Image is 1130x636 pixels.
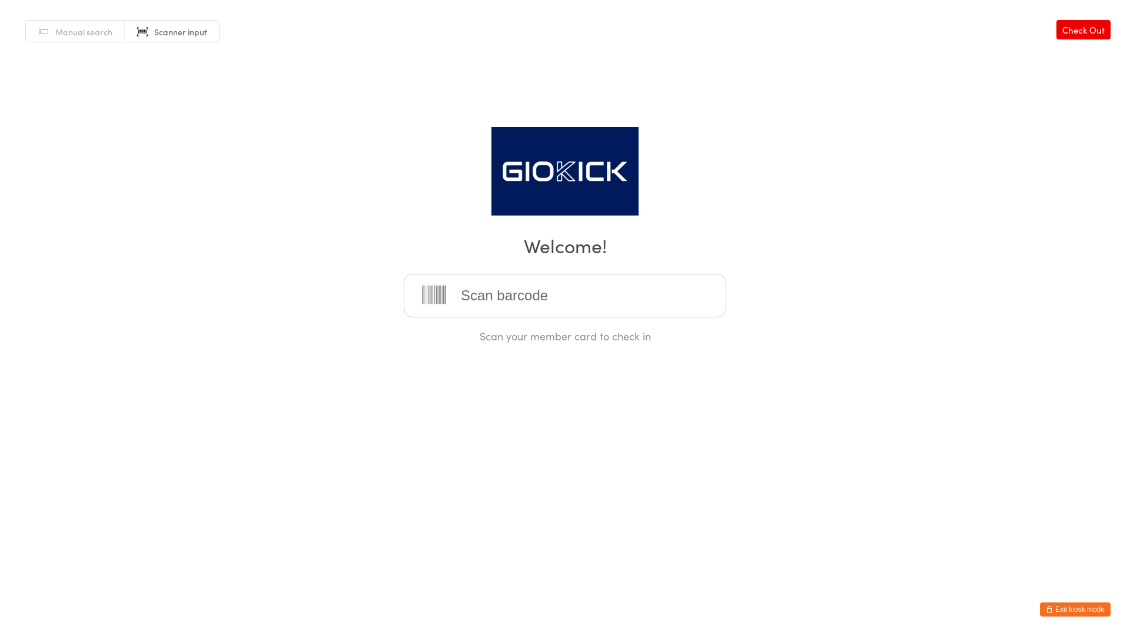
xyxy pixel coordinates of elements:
[491,127,639,216] img: Giokick Martial Arts
[55,26,112,38] span: Manual search
[154,26,207,38] span: Scanner input
[404,329,726,343] div: Scan your member card to check in
[404,274,726,317] input: Scan barcode
[1056,20,1111,39] a: Check Out
[12,232,1118,259] h2: Welcome!
[1040,602,1111,617] button: Exit kiosk mode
